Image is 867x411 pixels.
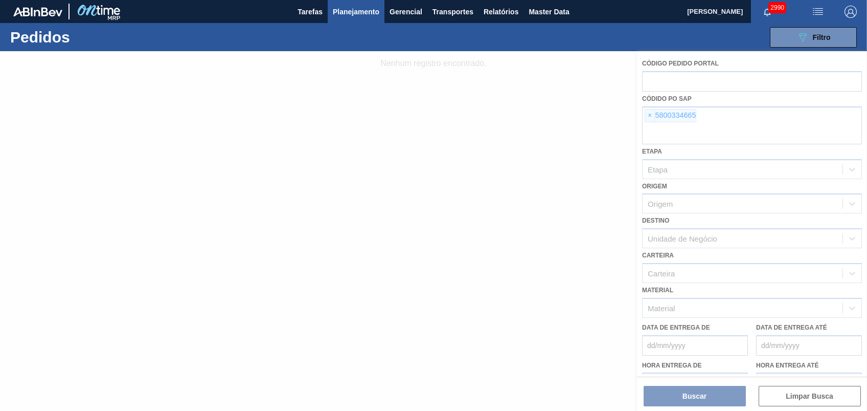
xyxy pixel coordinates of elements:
span: Master Data [529,6,569,18]
button: Filtro [770,27,857,48]
img: Logout [845,6,857,18]
span: Filtro [813,33,831,41]
img: userActions [812,6,824,18]
span: Transportes [432,6,473,18]
span: 2990 [768,2,786,13]
button: Notificações [751,5,784,19]
img: TNhmsLtSVTkK8tSr43FrP2fwEKptu5GPRR3wAAAABJRU5ErkJggg== [13,7,62,16]
span: Gerencial [390,6,422,18]
span: Tarefas [298,6,323,18]
h1: Pedidos [10,31,160,43]
span: Relatórios [484,6,518,18]
span: Planejamento [333,6,379,18]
